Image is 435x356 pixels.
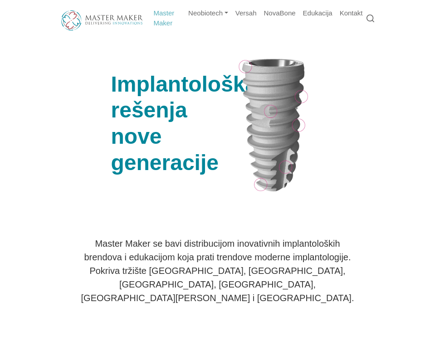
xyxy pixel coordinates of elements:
[185,5,232,22] a: Neobiotech
[61,10,143,30] img: Master Maker
[299,5,336,22] a: Edukacija
[111,71,229,176] h1: Implantološka rešenja nove generacije
[260,5,299,22] a: NovaBone
[150,5,185,32] a: Master Maker
[336,5,367,22] a: Kontakt
[77,237,358,305] p: Master Maker se bavi distribucijom inovativnih implantoloških brendova i edukacijom koja prati tr...
[232,5,260,22] a: Versah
